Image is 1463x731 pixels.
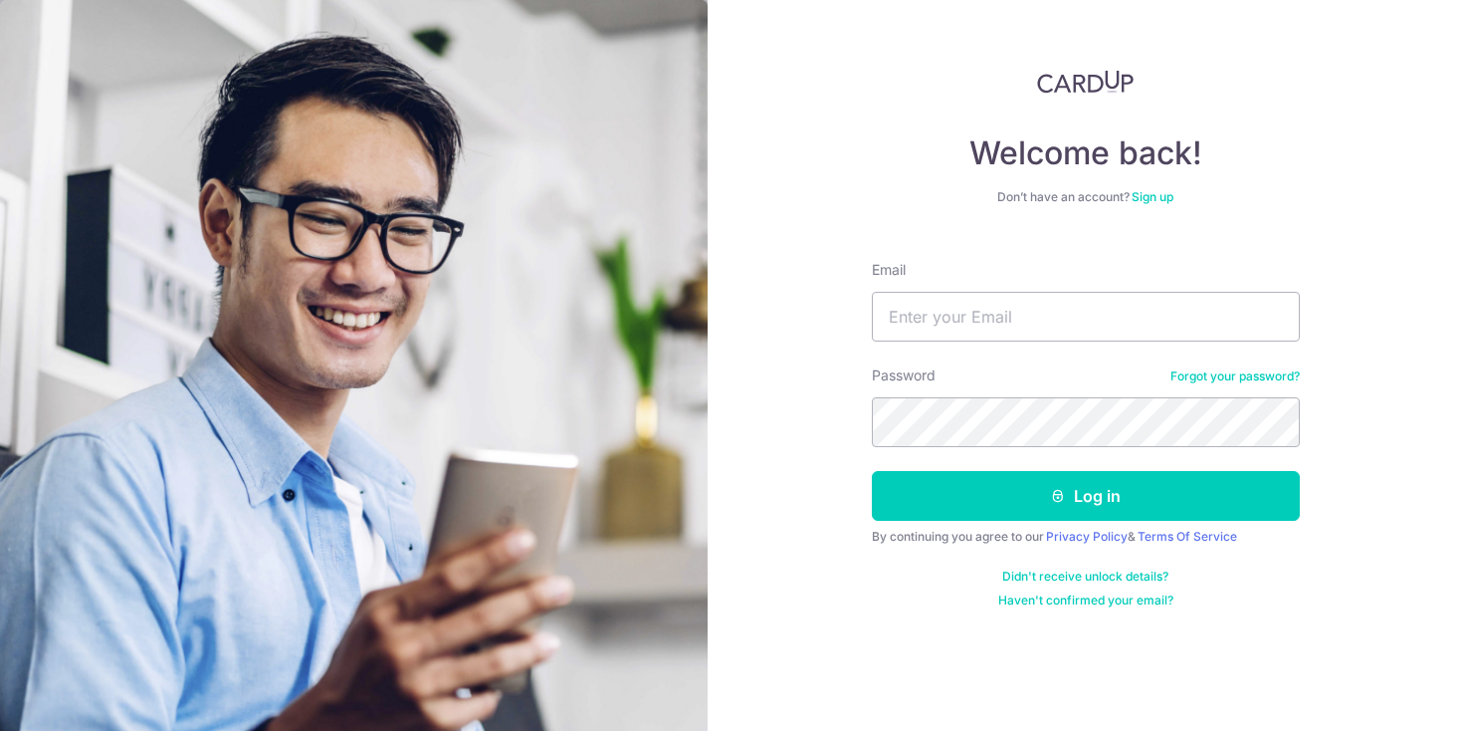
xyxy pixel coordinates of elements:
[872,133,1300,173] h4: Welcome back!
[1046,529,1128,544] a: Privacy Policy
[872,365,936,385] label: Password
[998,593,1173,609] a: Haven't confirmed your email?
[1037,70,1135,94] img: CardUp Logo
[872,529,1300,545] div: By continuing you agree to our &
[1138,529,1237,544] a: Terms Of Service
[872,260,906,280] label: Email
[1132,189,1173,204] a: Sign up
[1002,569,1168,585] a: Didn't receive unlock details?
[872,292,1300,342] input: Enter your Email
[872,471,1300,521] button: Log in
[872,189,1300,205] div: Don’t have an account?
[1170,368,1300,384] a: Forgot your password?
